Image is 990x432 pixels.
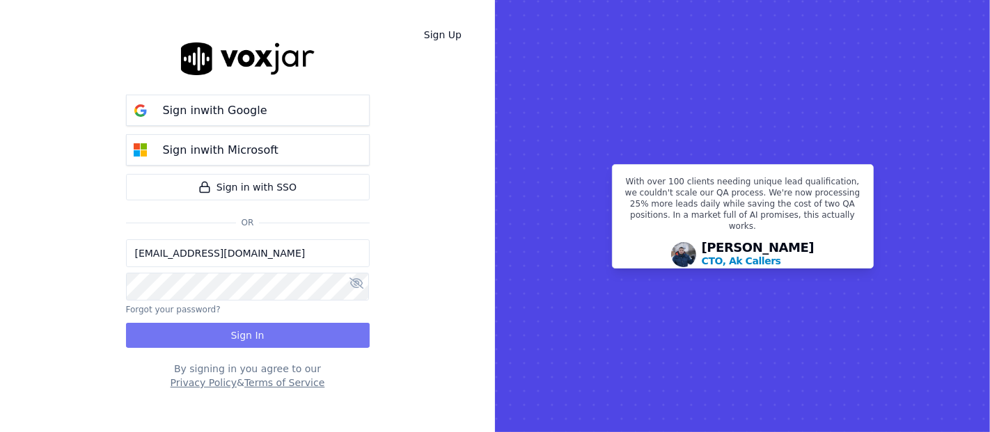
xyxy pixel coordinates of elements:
span: Or [236,217,260,228]
p: With over 100 clients needing unique lead qualification, we couldn't scale our QA process. We're ... [621,176,865,237]
button: Sign In [126,323,370,348]
p: Sign in with Google [163,102,267,119]
img: logo [181,42,315,75]
input: Email [126,239,370,267]
button: Sign inwith Microsoft [126,134,370,166]
button: Privacy Policy [171,376,237,390]
p: Sign in with Microsoft [163,142,278,159]
button: Terms of Service [244,376,324,390]
img: Avatar [671,242,696,267]
button: Forgot your password? [126,304,221,315]
p: CTO, Ak Callers [702,254,781,268]
a: Sign in with SSO [126,174,370,200]
img: google Sign in button [127,97,155,125]
a: Sign Up [413,22,473,47]
div: [PERSON_NAME] [702,241,815,268]
img: microsoft Sign in button [127,136,155,164]
div: By signing in you agree to our & [126,362,370,390]
button: Sign inwith Google [126,95,370,126]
